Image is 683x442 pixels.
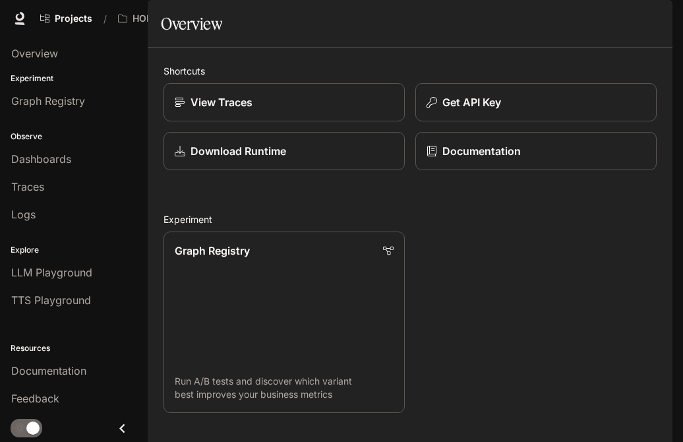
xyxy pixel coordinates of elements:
div: / [98,12,112,26]
p: Get API Key [442,94,501,110]
p: View Traces [191,94,252,110]
a: Go to projects [34,5,98,32]
p: HOME [133,13,160,24]
p: Download Runtime [191,143,286,159]
p: Documentation [442,143,521,159]
h2: Shortcuts [163,64,657,78]
h1: Overview [161,11,222,37]
p: Graph Registry [175,243,250,259]
a: View Traces [163,83,405,121]
h2: Experiment [163,212,657,226]
p: Run A/B tests and discover which variant best improves your business metrics [175,375,394,401]
button: Get API Key [415,83,657,121]
a: Download Runtime [163,132,405,170]
a: Documentation [415,132,657,170]
a: Graph RegistryRun A/B tests and discover which variant best improves your business metrics [163,232,405,413]
span: Projects [55,13,92,24]
button: All workspaces [112,5,181,32]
